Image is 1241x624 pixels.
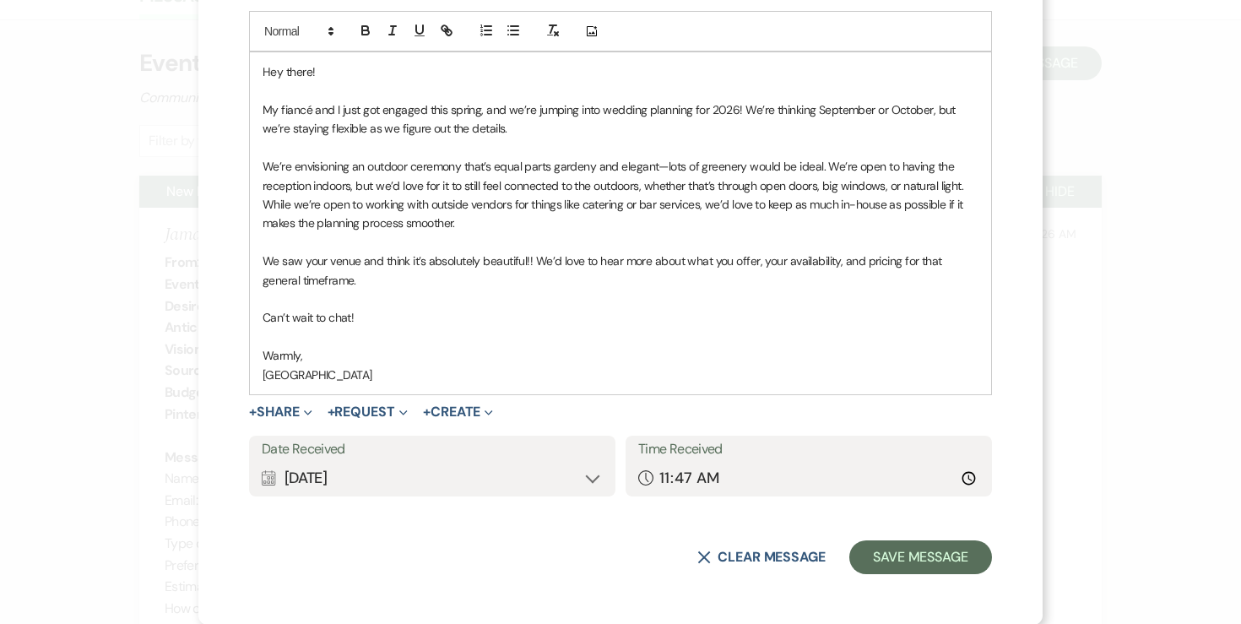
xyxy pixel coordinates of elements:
[697,551,826,564] button: Clear message
[262,462,603,495] div: [DATE]
[263,64,315,79] span: Hey there!
[263,253,945,287] span: We saw your venue and think it’s absolutely beautiful!! We’d love to hear more about what you off...
[423,405,493,419] button: Create
[263,348,302,363] span: Warmly,
[263,102,958,136] span: My fiancé and I just got engaged this spring, and we’re jumping into wedding planning for 2026! W...
[262,437,603,462] label: Date Received
[263,159,967,231] span: We’re envisioning an outdoor ceremony that’s equal parts gardeny and elegant—lots of greenery wou...
[263,310,354,325] span: Can’t wait to chat!
[328,405,408,419] button: Request
[638,437,979,462] label: Time Received
[249,405,257,419] span: +
[849,540,992,574] button: Save Message
[263,367,371,383] span: [GEOGRAPHIC_DATA]
[423,405,431,419] span: +
[249,405,312,419] button: Share
[328,405,335,419] span: +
